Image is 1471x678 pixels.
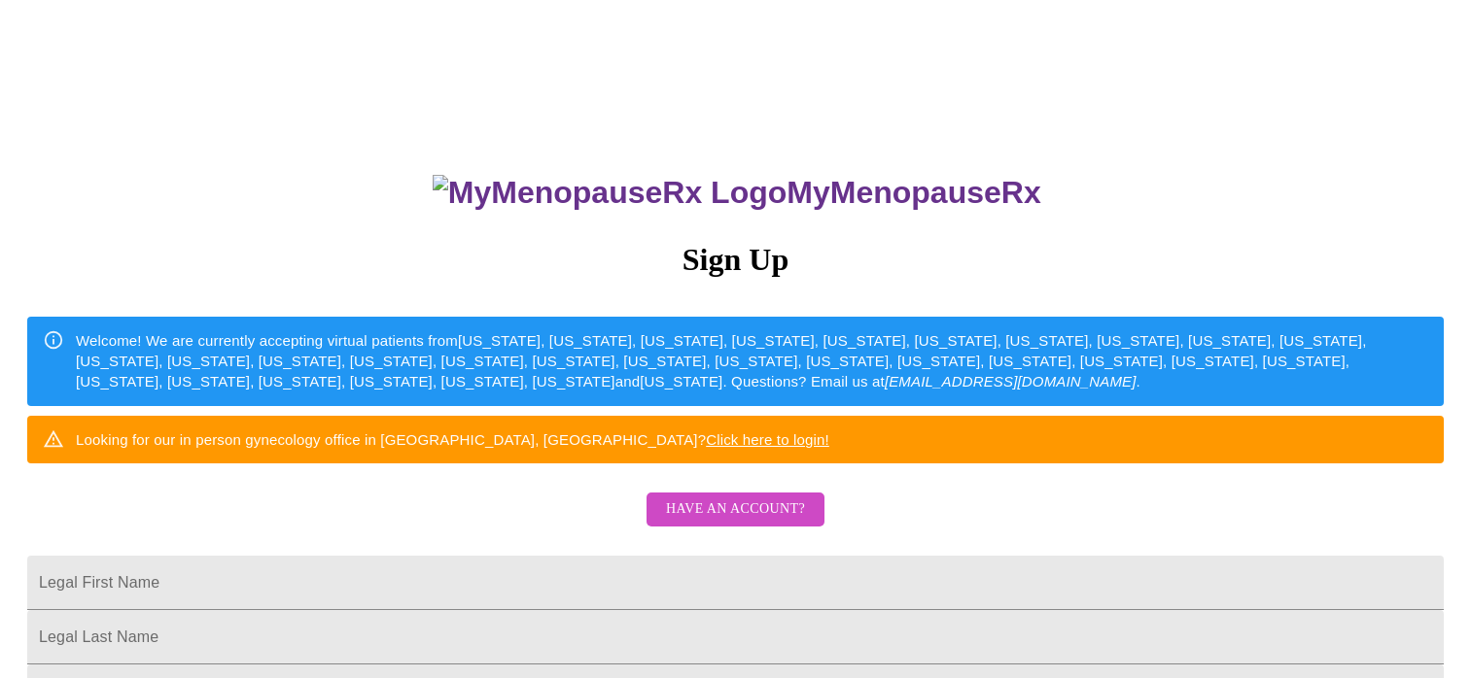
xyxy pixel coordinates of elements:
[433,175,787,211] img: MyMenopauseRx Logo
[76,322,1428,400] div: Welcome! We are currently accepting virtual patients from [US_STATE], [US_STATE], [US_STATE], [US...
[885,373,1137,390] em: [EMAIL_ADDRESS][DOMAIN_NAME]
[27,242,1444,278] h3: Sign Up
[76,422,829,458] div: Looking for our in person gynecology office in [GEOGRAPHIC_DATA], [GEOGRAPHIC_DATA]?
[647,492,824,526] button: Have an account?
[666,497,805,522] span: Have an account?
[642,514,829,530] a: Have an account?
[706,431,829,448] a: Click here to login!
[30,175,1445,211] h3: MyMenopauseRx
